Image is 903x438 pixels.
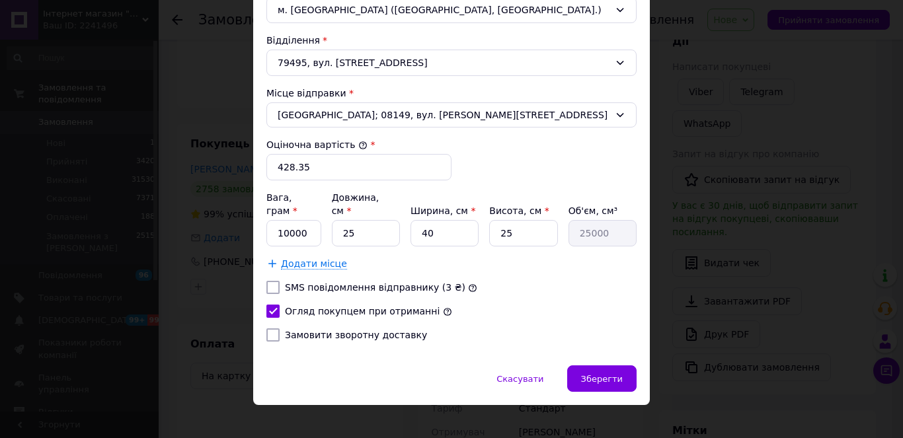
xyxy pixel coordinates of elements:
[266,50,637,76] div: 79495, вул. [STREET_ADDRESS]
[285,306,440,316] label: Огляд покупцем при отриманні
[581,374,623,384] span: Зберегти
[278,108,609,122] span: [GEOGRAPHIC_DATA]; 08149, вул. [PERSON_NAME][STREET_ADDRESS]
[411,205,475,216] label: Ширина, см
[285,330,427,340] label: Замовити зворотну доставку
[489,205,549,216] label: Висота, см
[266,87,637,100] div: Місце відправки
[569,204,637,217] div: Об'єм, см³
[266,192,297,216] label: Вага, грам
[332,192,379,216] label: Довжина, см
[285,282,465,293] label: SMS повідомлення відправнику (3 ₴)
[281,258,347,270] span: Додати місце
[266,34,637,47] div: Відділення
[266,139,368,150] label: Оціночна вартість
[496,374,543,384] span: Скасувати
